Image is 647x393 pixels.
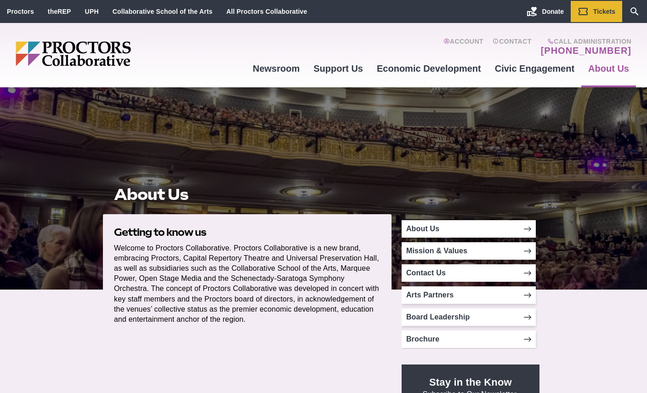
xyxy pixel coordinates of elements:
a: Mission & Values [402,242,536,260]
a: Newsroom [246,56,306,81]
a: Search [622,1,647,22]
a: Collaborative School of the Arts [113,8,213,15]
a: Donate [520,1,571,22]
a: Support Us [306,56,370,81]
a: All Proctors Collaborative [226,8,307,15]
span: Donate [542,8,564,15]
a: theREP [48,8,71,15]
a: Contact Us [402,264,536,282]
a: Economic Development [370,56,488,81]
strong: Getting to know us [114,226,206,238]
h1: About Us [114,186,380,203]
a: Tickets [571,1,622,22]
span: Call Administration [538,38,631,45]
img: Proctors logo [16,41,202,66]
a: About Us [581,56,636,81]
a: UPH [85,8,99,15]
a: Contact [493,38,532,56]
a: Brochure [402,330,536,348]
a: Civic Engagement [488,56,581,81]
a: Board Leadership [402,308,536,326]
a: About Us [402,220,536,238]
span: Tickets [593,8,615,15]
strong: Stay in the Know [429,376,512,388]
a: Account [443,38,483,56]
a: Proctors [7,8,34,15]
a: Arts Partners [402,286,536,304]
p: Welcome to Proctors Collaborative. Proctors Collaborative is a new brand, embracing Proctors, Cap... [114,243,380,325]
a: [PHONE_NUMBER] [541,45,631,56]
